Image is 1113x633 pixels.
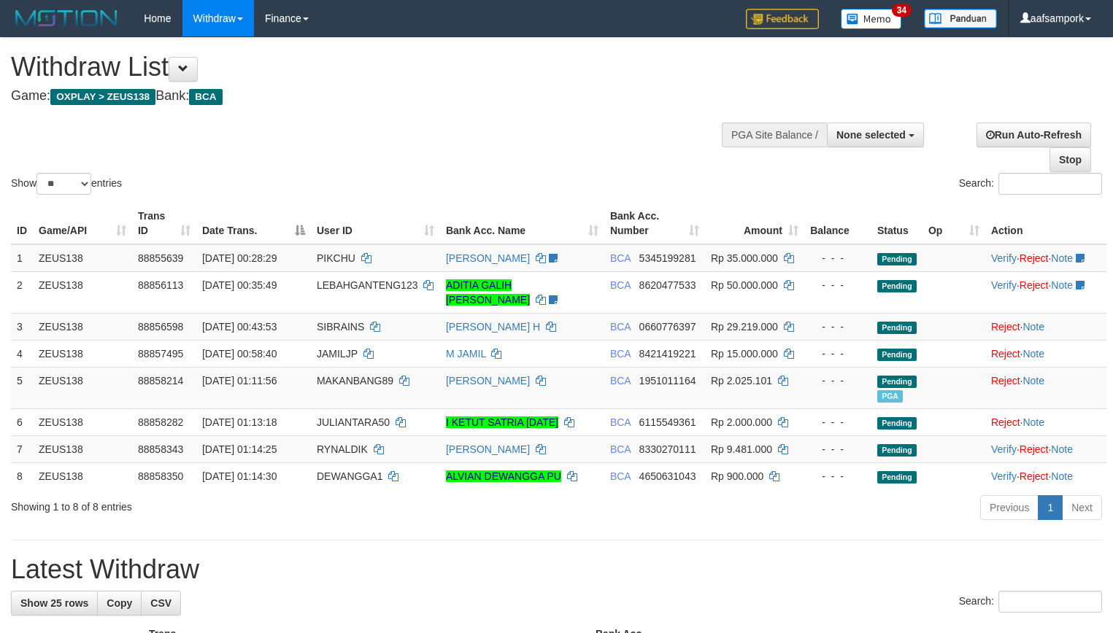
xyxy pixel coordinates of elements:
[810,319,866,334] div: - - -
[877,376,917,388] span: Pending
[639,443,696,455] span: Copy 8330270111 to clipboard
[11,53,728,82] h1: Withdraw List
[985,340,1106,367] td: ·
[639,470,696,482] span: Copy 4650631043 to clipboard
[998,591,1102,613] input: Search:
[985,408,1106,435] td: ·
[202,443,277,455] span: [DATE] 01:14:25
[810,251,866,265] div: - - -
[1038,495,1063,520] a: 1
[746,9,819,29] img: Feedback.jpg
[877,390,903,403] span: Marked by aaftanly
[711,470,763,482] span: Rp 900.000
[1020,443,1049,455] a: Reject
[11,244,33,272] td: 1
[33,367,132,408] td: ZEUS138
[317,348,358,360] span: JAMILJP
[33,340,132,367] td: ZEUS138
[924,9,997,28] img: panduan.png
[11,555,1102,584] h1: Latest Withdraw
[11,89,728,104] h4: Game: Bank:
[985,203,1106,244] th: Action
[138,252,183,264] span: 88855639
[610,279,631,291] span: BCA
[977,123,1091,147] a: Run Auto-Refresh
[991,443,1017,455] a: Verify
[36,173,91,195] select: Showentries
[1023,375,1044,387] a: Note
[11,591,98,615] a: Show 25 rows
[923,203,985,244] th: Op: activate to sort column ascending
[202,416,277,428] span: [DATE] 01:13:18
[610,470,631,482] span: BCA
[991,470,1017,482] a: Verify
[446,443,530,455] a: [PERSON_NAME]
[959,173,1102,195] label: Search:
[150,597,172,609] span: CSV
[810,373,866,388] div: - - -
[11,494,452,514] div: Showing 1 to 8 of 8 entries
[610,443,631,455] span: BCA
[639,375,696,387] span: Copy 1951011164 to clipboard
[446,348,486,360] a: M JAMIL
[11,408,33,435] td: 6
[202,252,277,264] span: [DATE] 00:28:29
[810,278,866,292] div: - - -
[11,435,33,462] td: 7
[1051,252,1073,264] a: Note
[33,271,132,313] td: ZEUS138
[804,203,871,244] th: Balance
[11,7,122,29] img: MOTION_logo.png
[317,470,383,482] span: DEWANGGA1
[604,203,705,244] th: Bank Acc. Number: activate to sort column ascending
[1023,348,1044,360] a: Note
[980,495,1039,520] a: Previous
[722,123,827,147] div: PGA Site Balance /
[317,416,390,428] span: JULIANTARA50
[610,375,631,387] span: BCA
[138,470,183,482] span: 88858350
[107,597,132,609] span: Copy
[991,348,1020,360] a: Reject
[202,348,277,360] span: [DATE] 00:58:40
[132,203,196,244] th: Trans ID: activate to sort column ascending
[202,375,277,387] span: [DATE] 01:11:56
[810,346,866,361] div: - - -
[189,89,222,105] span: BCA
[11,340,33,367] td: 4
[141,591,181,615] a: CSV
[1051,279,1073,291] a: Note
[11,462,33,489] td: 8
[810,442,866,457] div: - - -
[639,279,696,291] span: Copy 8620477533 to clipboard
[841,9,902,29] img: Button%20Memo.svg
[138,416,183,428] span: 88858282
[711,375,772,387] span: Rp 2.025.101
[639,416,696,428] span: Copy 6115549361 to clipboard
[711,279,778,291] span: Rp 50.000.000
[877,253,917,265] span: Pending
[991,321,1020,333] a: Reject
[446,279,530,306] a: ADITIA GALIH [PERSON_NAME]
[610,252,631,264] span: BCA
[711,443,772,455] span: Rp 9.481.000
[446,321,540,333] a: [PERSON_NAME] H
[138,375,183,387] span: 88858214
[1020,279,1049,291] a: Reject
[33,462,132,489] td: ZEUS138
[985,244,1106,272] td: · ·
[985,271,1106,313] td: · ·
[639,348,696,360] span: Copy 8421419221 to clipboard
[877,444,917,457] span: Pending
[1023,321,1044,333] a: Note
[317,443,368,455] span: RYNALDIK
[138,279,183,291] span: 88856113
[1023,416,1044,428] a: Note
[33,408,132,435] td: ZEUS138
[1020,252,1049,264] a: Reject
[11,173,122,195] label: Show entries
[33,313,132,340] td: ZEUS138
[446,470,561,482] a: ALVIAN DEWANGGA PU
[317,375,393,387] span: MAKANBANG89
[711,416,772,428] span: Rp 2.000.000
